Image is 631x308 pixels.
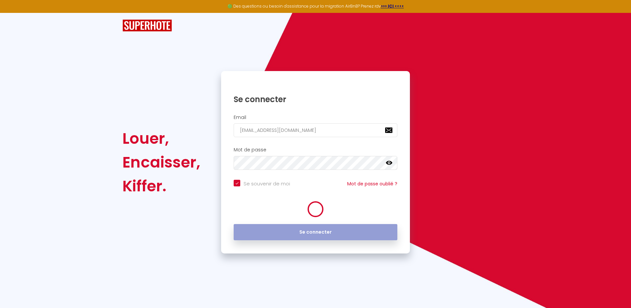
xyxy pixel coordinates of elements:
div: Encaisser, [122,150,200,174]
h2: Email [234,115,397,120]
a: Mot de passe oublié ? [347,180,397,187]
a: >>> ICI <<<< [381,3,404,9]
img: SuperHote logo [122,19,172,32]
h1: Se connecter [234,94,397,104]
input: Ton Email [234,123,397,137]
div: Kiffer. [122,174,200,198]
h2: Mot de passe [234,147,397,153]
div: Louer, [122,127,200,150]
button: Se connecter [234,224,397,241]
